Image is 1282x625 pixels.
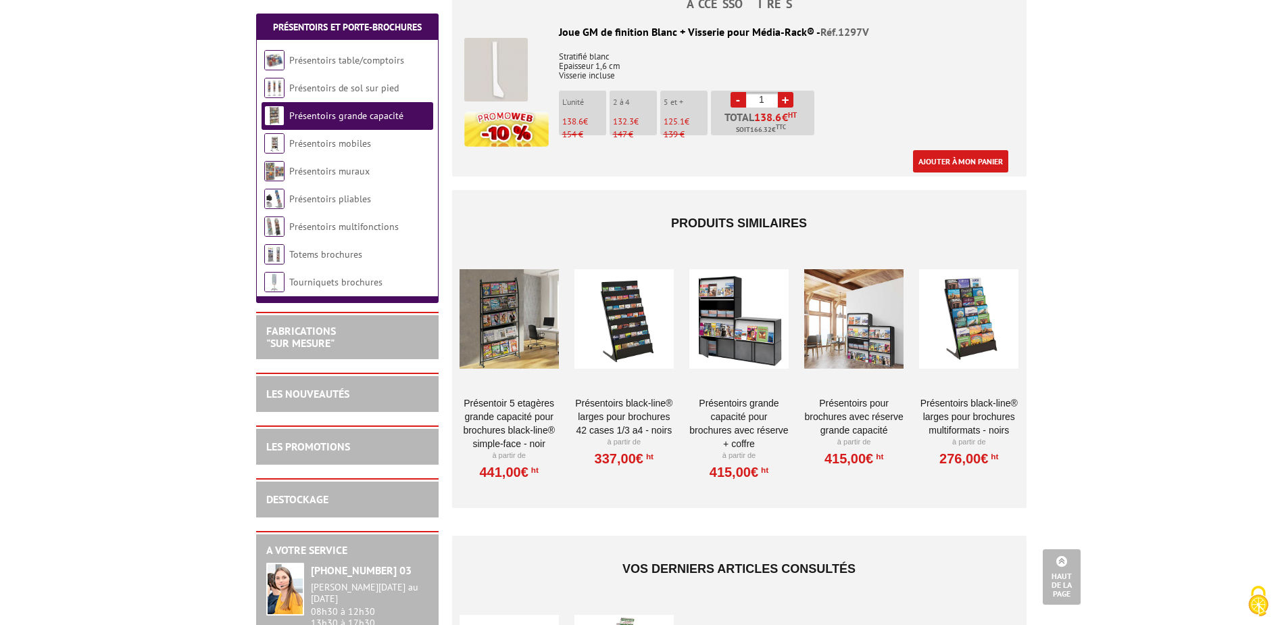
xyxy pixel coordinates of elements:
a: Présentoirs mobiles [289,137,371,149]
img: Présentoirs table/comptoirs [264,50,285,70]
sup: TTC [776,123,786,131]
sup: HT [988,452,998,461]
a: Totems brochures [289,248,362,260]
a: 441,00€HT [479,468,538,476]
span: € [754,112,797,122]
p: Stratifié blanc Epaisseur 1,6 cm Visserie incluse [464,43,1014,80]
a: Présentoirs grande capacité pour brochures avec réserve + coffre [689,396,789,450]
span: 138.6 [562,116,583,127]
span: Produits similaires [671,216,807,230]
a: Présentoirs muraux [289,165,370,177]
p: € [562,117,606,126]
a: Haut de la page [1043,549,1081,605]
p: 139 € [664,130,708,139]
img: Présentoirs pliables [264,189,285,209]
div: [PERSON_NAME][DATE] au [DATE] [311,582,428,605]
a: 415,00€HT [710,468,768,476]
img: promotion [464,112,549,147]
a: Présentoirs Black-Line® larges pour brochures multiformats - Noirs [919,396,1018,437]
img: Présentoirs multifonctions [264,216,285,237]
a: FABRICATIONS"Sur Mesure" [266,324,336,350]
span: 166.32 [750,124,772,135]
p: À partir de [804,437,904,448]
sup: HT [788,110,797,120]
a: Présentoirs multifonctions [289,221,399,233]
a: - [731,92,746,108]
img: Présentoirs mobiles [264,133,285,154]
span: 132.3 [613,116,634,127]
a: Présentoir 5 Etagères grande capacité pour brochures Black-Line® simple-face - Noir [460,396,559,450]
a: Présentoirs pour Brochures avec réserve Grande capacité [804,396,904,437]
img: Présentoirs de sol sur pied [264,78,285,98]
p: 5 et + [664,97,708,107]
button: Cookies (modal window) [1235,579,1282,625]
sup: HT [758,465,768,475]
img: Joue GM de finition Blanc + Visserie pour Média-Rack® [464,38,528,101]
img: Cookies (modal window) [1241,584,1275,618]
img: Totems brochures [264,244,285,264]
a: Présentoirs grande capacité [289,110,403,122]
a: Présentoirs Black-Line® larges pour brochures 42 cases 1/3 A4 - Noirs [574,396,674,437]
a: 337,00€HT [595,455,654,463]
p: L'unité [562,97,606,107]
a: Présentoirs et Porte-brochures [273,21,422,33]
p: À partir de [919,437,1018,448]
img: widget-service.jpg [266,563,304,616]
p: À partir de [460,450,559,461]
a: LES PROMOTIONS [266,440,350,453]
a: Présentoirs table/comptoirs [289,54,404,66]
span: 125.1 [664,116,685,127]
a: Tourniquets brochures [289,276,383,288]
span: Vos derniers articles consultés [622,562,856,576]
sup: HT [873,452,883,461]
p: 147 € [613,130,657,139]
p: 2 à 4 [613,97,657,107]
div: Joue GM de finition Blanc + Visserie pour Média-Rack® - [464,24,1014,40]
span: Soit € [736,124,786,135]
span: Réf.1297V [820,25,869,39]
h2: A votre service [266,545,428,557]
p: € [613,117,657,126]
a: + [778,92,793,108]
a: LES NOUVEAUTÉS [266,387,349,400]
span: 138.6 [754,112,782,122]
p: À partir de [689,450,789,461]
p: À partir de [574,437,674,448]
a: 415,00€HT [824,455,883,463]
img: Présentoirs grande capacité [264,106,285,126]
a: 276,00€HT [939,455,998,463]
img: Présentoirs muraux [264,161,285,181]
a: Ajouter à mon panier [913,150,1008,172]
a: Présentoirs pliables [289,193,371,205]
sup: HT [643,452,654,461]
p: 154 € [562,130,606,139]
a: DESTOCKAGE [266,492,328,506]
p: Total [714,112,814,135]
sup: HT [528,465,539,475]
img: Tourniquets brochures [264,272,285,292]
p: € [664,117,708,126]
a: Présentoirs de sol sur pied [289,82,399,94]
strong: [PHONE_NUMBER] 03 [311,563,412,577]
